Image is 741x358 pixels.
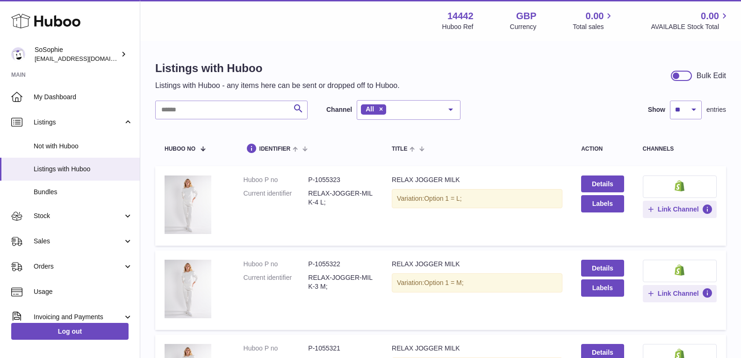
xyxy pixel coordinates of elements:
[308,273,373,291] dd: RELAX-JOGGER-MILK-3 M;
[581,195,624,212] button: Labels
[35,55,137,62] span: [EMAIL_ADDRESS][DOMAIN_NAME]
[424,195,462,202] span: Option 1 = L;
[675,180,684,191] img: shopify-small.png
[643,285,717,302] button: Link Channel
[11,323,129,340] a: Log out
[581,260,624,277] a: Details
[442,22,474,31] div: Huboo Ref
[34,212,123,220] span: Stock
[244,260,309,269] dt: Huboo P no
[34,313,123,321] span: Invoicing and Payments
[392,175,562,184] div: RELAX JOGGER MILK
[34,287,133,296] span: Usage
[34,93,133,102] span: My Dashboard
[11,47,25,61] img: internalAdmin-14442@internal.huboo.com
[651,22,730,31] span: AVAILABLE Stock Total
[244,344,309,353] dt: Huboo P no
[165,146,195,152] span: Huboo no
[581,279,624,296] button: Labels
[573,10,614,31] a: 0.00 Total sales
[675,264,684,276] img: shopify-small.png
[308,189,373,207] dd: RELAX-JOGGER-MILK-4 L;
[658,289,699,298] span: Link Channel
[651,10,730,31] a: 0.00 AVAILABLE Stock Total
[308,344,373,353] dd: P-1055321
[34,237,123,246] span: Sales
[392,344,562,353] div: RELAX JOGGER MILK
[643,146,717,152] div: channels
[308,175,373,184] dd: P-1055323
[392,189,562,208] div: Variation:
[581,146,624,152] div: action
[155,61,400,76] h1: Listings with Huboo
[581,175,624,192] a: Details
[165,175,211,234] img: RELAX JOGGER MILK
[366,105,374,113] span: All
[308,260,373,269] dd: P-1055322
[34,165,133,174] span: Listings with Huboo
[326,105,352,114] label: Channel
[259,146,291,152] span: identifier
[510,22,537,31] div: Currency
[34,262,123,271] span: Orders
[658,205,699,213] span: Link Channel
[244,175,309,184] dt: Huboo P no
[165,260,211,318] img: RELAX JOGGER MILK
[392,260,562,269] div: RELAX JOGGER MILK
[643,201,717,218] button: Link Channel
[516,10,536,22] strong: GBP
[34,118,123,127] span: Listings
[447,10,474,22] strong: 14442
[34,142,133,151] span: Not with Huboo
[244,189,309,207] dt: Current identifier
[392,146,407,152] span: title
[34,188,133,197] span: Bundles
[648,105,665,114] label: Show
[706,105,726,114] span: entries
[586,10,604,22] span: 0.00
[697,71,726,81] div: Bulk Edit
[573,22,614,31] span: Total sales
[701,10,719,22] span: 0.00
[392,273,562,292] div: Variation:
[155,80,400,91] p: Listings with Huboo - any items here can be sent or dropped off to Huboo.
[244,273,309,291] dt: Current identifier
[35,45,119,63] div: SoSophie
[424,279,463,286] span: Option 1 = M;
